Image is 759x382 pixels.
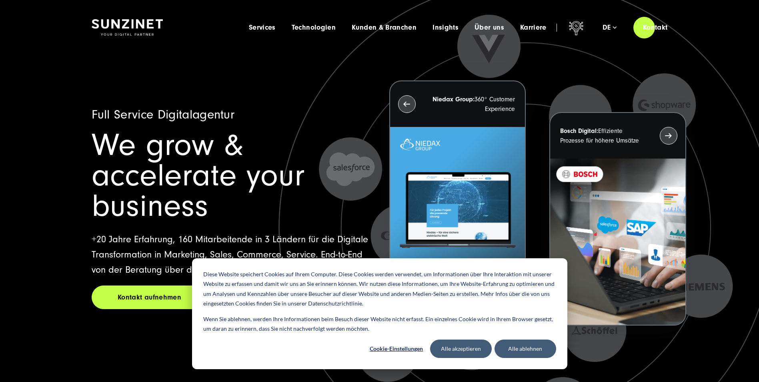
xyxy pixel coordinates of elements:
[549,112,686,326] button: Bosch Digital:Effiziente Prozesse für höhere Umsätze BOSCH - Kundeprojekt - Digital Transformatio...
[389,80,526,294] button: Niedax Group:360° Customer Experience Letztes Projekt von Niedax. Ein Laptop auf dem die Niedax W...
[495,340,556,358] button: Alle ablehnen
[430,340,492,358] button: Alle akzeptieren
[475,24,504,32] a: Über uns
[203,314,556,334] p: Wenn Sie ablehnen, werden Ihre Informationen beim Besuch dieser Website nicht erfasst. Ein einzel...
[92,232,370,277] p: +20 Jahre Erfahrung, 160 Mitarbeitende in 3 Ländern für die Digitale Transformation in Marketing,...
[603,24,617,32] div: de
[249,24,276,32] a: Services
[366,340,427,358] button: Cookie-Einstellungen
[92,107,235,122] span: Full Service Digitalagentur
[92,130,370,221] h1: We grow & accelerate your business
[192,258,567,369] div: Cookie banner
[433,96,475,103] strong: Niedax Group:
[352,24,417,32] a: Kunden & Branchen
[560,126,645,145] p: Effiziente Prozesse für höhere Umsätze
[203,269,556,309] p: Diese Website speichert Cookies auf Ihrem Computer. Diese Cookies werden verwendet, um Informatio...
[550,159,685,325] img: BOSCH - Kundeprojekt - Digital Transformation Agentur SUNZINET
[430,94,515,114] p: 360° Customer Experience
[92,19,163,36] img: SUNZINET Full Service Digital Agentur
[292,24,336,32] a: Technologien
[92,285,208,309] a: Kontakt aufnehmen
[560,127,598,135] strong: Bosch Digital:
[633,16,677,39] a: Kontakt
[433,24,459,32] a: Insights
[390,127,525,293] img: Letztes Projekt von Niedax. Ein Laptop auf dem die Niedax Website geöffnet ist, auf blauem Hinter...
[520,24,547,32] a: Karriere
